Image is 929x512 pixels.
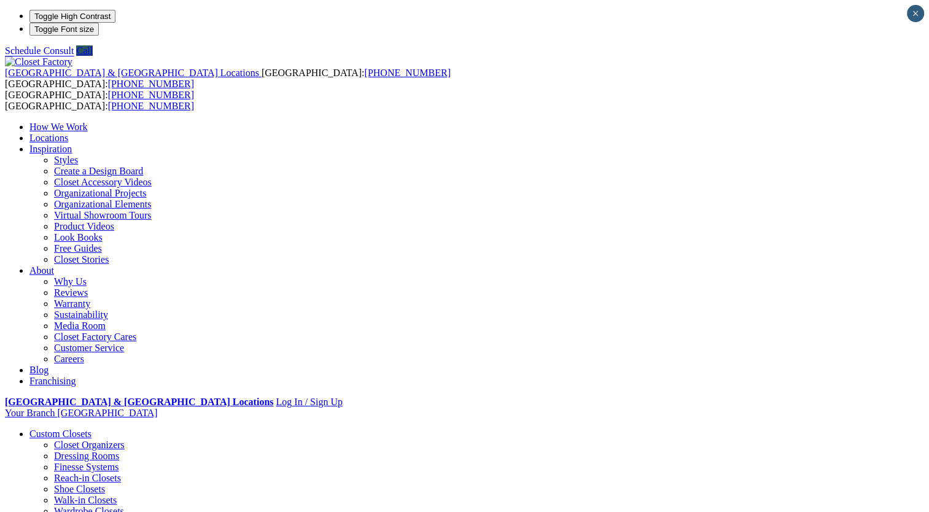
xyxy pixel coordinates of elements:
[29,23,99,36] button: Toggle Font size
[364,68,450,78] a: [PHONE_NUMBER]
[5,397,273,407] a: [GEOGRAPHIC_DATA] & [GEOGRAPHIC_DATA] Locations
[54,221,114,231] a: Product Videos
[54,254,109,265] a: Closet Stories
[54,243,102,254] a: Free Guides
[54,473,121,483] a: Reach-in Closets
[5,68,262,78] a: [GEOGRAPHIC_DATA] & [GEOGRAPHIC_DATA] Locations
[29,376,76,386] a: Franchising
[57,408,157,418] span: [GEOGRAPHIC_DATA]
[29,265,54,276] a: About
[54,495,117,505] a: Walk-in Closets
[54,298,90,309] a: Warranty
[5,68,259,78] span: [GEOGRAPHIC_DATA] & [GEOGRAPHIC_DATA] Locations
[54,354,84,364] a: Careers
[29,122,88,132] a: How We Work
[108,101,194,111] a: [PHONE_NUMBER]
[54,440,125,450] a: Closet Organizers
[34,12,111,21] span: Toggle High Contrast
[54,462,119,472] a: Finesse Systems
[29,365,49,375] a: Blog
[5,90,194,111] span: [GEOGRAPHIC_DATA]: [GEOGRAPHIC_DATA]:
[907,5,924,22] button: Close
[5,408,55,418] span: Your Branch
[54,232,103,242] a: Look Books
[108,90,194,100] a: [PHONE_NUMBER]
[54,276,87,287] a: Why Us
[54,199,151,209] a: Organizational Elements
[54,188,146,198] a: Organizational Projects
[5,68,451,89] span: [GEOGRAPHIC_DATA]: [GEOGRAPHIC_DATA]:
[108,79,194,89] a: [PHONE_NUMBER]
[5,45,74,56] a: Schedule Consult
[29,133,68,143] a: Locations
[54,177,152,187] a: Closet Accessory Videos
[54,484,105,494] a: Shoe Closets
[34,25,94,34] span: Toggle Font size
[54,332,136,342] a: Closet Factory Cares
[5,408,158,418] a: Your Branch [GEOGRAPHIC_DATA]
[276,397,342,407] a: Log In / Sign Up
[54,451,119,461] a: Dressing Rooms
[54,166,143,176] a: Create a Design Board
[54,287,88,298] a: Reviews
[54,210,152,220] a: Virtual Showroom Tours
[29,10,115,23] button: Toggle High Contrast
[54,320,106,331] a: Media Room
[54,309,108,320] a: Sustainability
[29,429,91,439] a: Custom Closets
[54,343,124,353] a: Customer Service
[54,155,78,165] a: Styles
[76,45,93,56] a: Call
[29,144,72,154] a: Inspiration
[5,56,72,68] img: Closet Factory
